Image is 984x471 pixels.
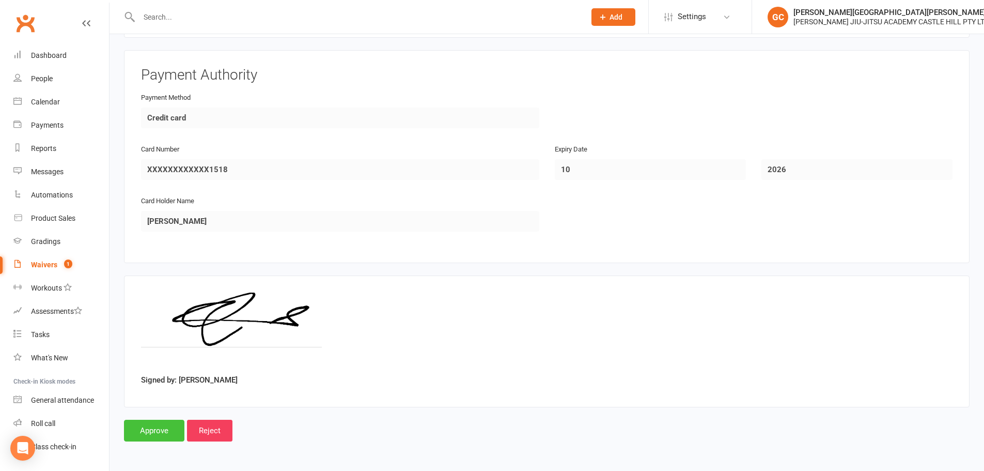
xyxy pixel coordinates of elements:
[31,121,64,129] div: Payments
[13,67,109,90] a: People
[141,293,322,370] img: image1754704886.png
[13,137,109,160] a: Reports
[31,284,62,292] div: Workouts
[555,144,587,155] label: Expiry Date
[141,93,191,103] label: Payment Method
[31,51,67,59] div: Dashboard
[591,8,635,26] button: Add
[31,396,94,404] div: General attendance
[13,90,109,114] a: Calendar
[31,419,55,428] div: Roll call
[13,207,109,230] a: Product Sales
[10,436,35,461] div: Open Intercom Messenger
[13,323,109,346] a: Tasks
[13,184,109,207] a: Automations
[141,67,952,83] h3: Payment Authority
[31,237,60,246] div: Gradings
[13,300,109,323] a: Assessments
[768,7,788,27] div: GC
[141,144,179,155] label: Card Number
[678,5,706,28] span: Settings
[31,74,53,83] div: People
[13,389,109,412] a: General attendance kiosk mode
[13,253,109,277] a: Waivers 1
[13,277,109,300] a: Workouts
[31,261,57,269] div: Waivers
[31,330,50,339] div: Tasks
[13,114,109,137] a: Payments
[31,443,76,451] div: Class check-in
[13,435,109,459] a: Class kiosk mode
[610,13,622,21] span: Add
[31,307,82,315] div: Assessments
[141,374,238,386] label: Signed by: [PERSON_NAME]
[124,420,184,442] input: Approve
[136,10,578,24] input: Search...
[31,214,75,222] div: Product Sales
[31,98,60,106] div: Calendar
[141,196,194,207] label: Card Holder Name
[13,230,109,253] a: Gradings
[31,191,73,199] div: Automations
[187,420,232,442] input: Reject
[31,354,68,362] div: What's New
[13,160,109,184] a: Messages
[13,44,109,67] a: Dashboard
[64,260,72,268] span: 1
[12,10,38,36] a: Clubworx
[13,346,109,370] a: What's New
[31,144,56,153] div: Reports
[31,168,64,176] div: Messages
[13,412,109,435] a: Roll call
